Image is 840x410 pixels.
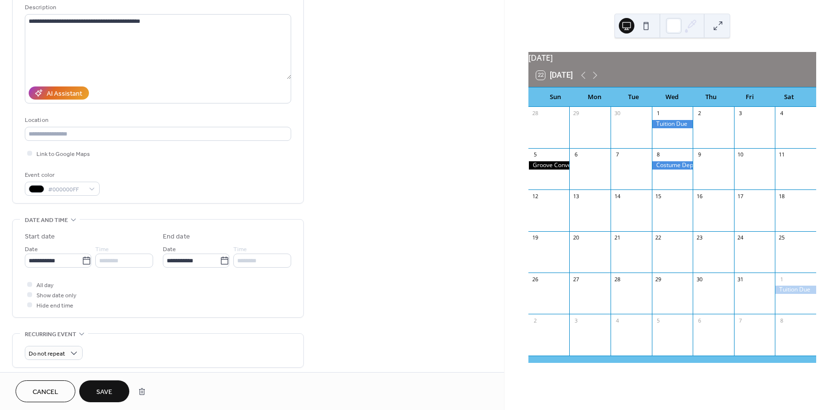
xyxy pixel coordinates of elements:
[737,275,744,283] div: 31
[572,151,579,158] div: 6
[536,87,575,107] div: Sun
[25,2,289,13] div: Description
[531,275,539,283] div: 26
[572,275,579,283] div: 27
[696,275,703,283] div: 30
[79,380,129,402] button: Save
[692,87,731,107] div: Thu
[95,244,109,255] span: Time
[655,275,662,283] div: 29
[29,86,89,100] button: AI Assistant
[96,387,112,397] span: Save
[613,192,621,200] div: 14
[528,52,816,64] div: [DATE]
[696,151,703,158] div: 9
[528,161,570,170] div: Groove Convention
[572,192,579,200] div: 13
[533,68,576,82] button: 22[DATE]
[48,185,84,195] span: #000000FF
[575,87,614,107] div: Mon
[36,301,73,311] span: Hide end time
[770,87,808,107] div: Sat
[25,215,68,225] span: Date and time
[737,192,744,200] div: 17
[778,192,785,200] div: 18
[778,275,785,283] div: 1
[163,232,190,242] div: End date
[696,110,703,117] div: 2
[653,87,692,107] div: Wed
[696,234,703,241] div: 23
[25,329,76,340] span: Recurring event
[655,317,662,324] div: 5
[737,234,744,241] div: 24
[775,286,816,294] div: Tuition Due
[731,87,770,107] div: Fri
[531,317,539,324] div: 2
[737,151,744,158] div: 10
[778,234,785,241] div: 25
[655,192,662,200] div: 15
[531,110,539,117] div: 28
[696,192,703,200] div: 16
[613,234,621,241] div: 21
[655,110,662,117] div: 1
[572,110,579,117] div: 29
[655,151,662,158] div: 8
[36,290,76,301] span: Show date only
[36,280,53,290] span: All day
[531,151,539,158] div: 5
[652,161,693,170] div: Costume Deposit Due
[531,192,539,200] div: 12
[16,380,75,402] button: Cancel
[25,232,55,242] div: Start date
[652,120,693,128] div: Tuition Due
[163,244,176,255] span: Date
[233,244,247,255] span: Time
[778,151,785,158] div: 11
[696,317,703,324] div: 6
[25,170,98,180] div: Event color
[613,151,621,158] div: 7
[655,234,662,241] div: 22
[29,348,65,359] span: Do not repeat
[531,234,539,241] div: 19
[25,244,38,255] span: Date
[47,89,82,99] div: AI Assistant
[737,110,744,117] div: 3
[572,317,579,324] div: 3
[613,110,621,117] div: 30
[613,275,621,283] div: 28
[613,317,621,324] div: 4
[33,387,58,397] span: Cancel
[737,317,744,324] div: 7
[778,110,785,117] div: 4
[572,234,579,241] div: 20
[614,87,653,107] div: Tue
[778,317,785,324] div: 8
[36,149,90,159] span: Link to Google Maps
[25,115,289,125] div: Location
